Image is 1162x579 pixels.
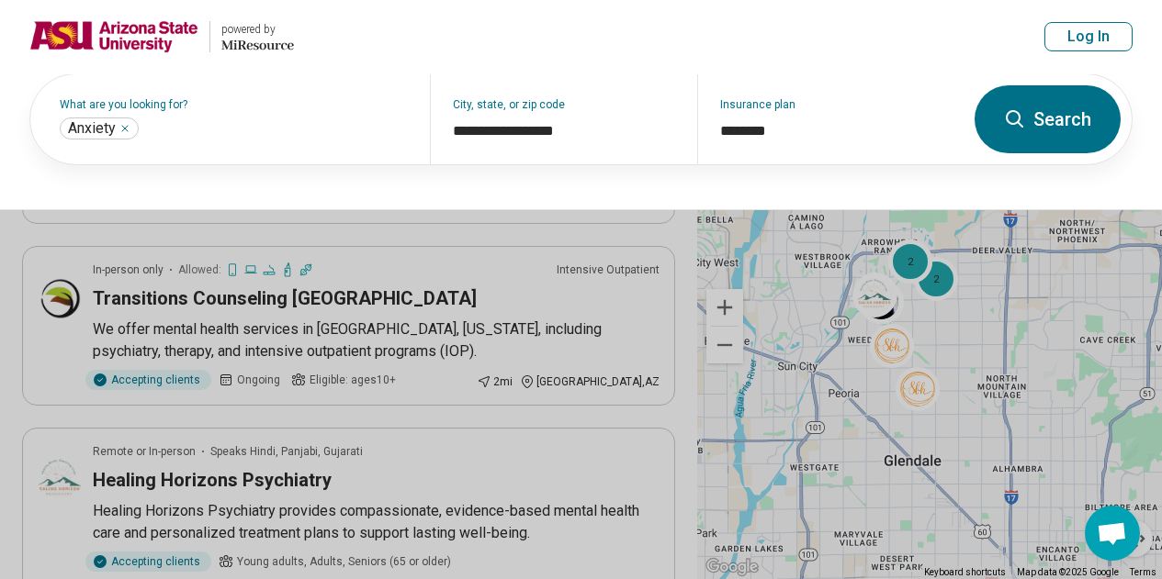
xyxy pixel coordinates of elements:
[60,117,139,139] div: Anxiety
[29,15,198,59] img: Arizona State University
[68,119,116,138] span: Anxiety
[1085,506,1140,561] div: Open chat
[975,85,1121,153] button: Search
[60,99,408,110] label: What are you looking for?
[119,123,130,134] button: Anxiety
[29,15,294,59] a: Arizona State Universitypowered by
[1044,22,1133,51] button: Log In
[221,21,294,38] div: powered by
